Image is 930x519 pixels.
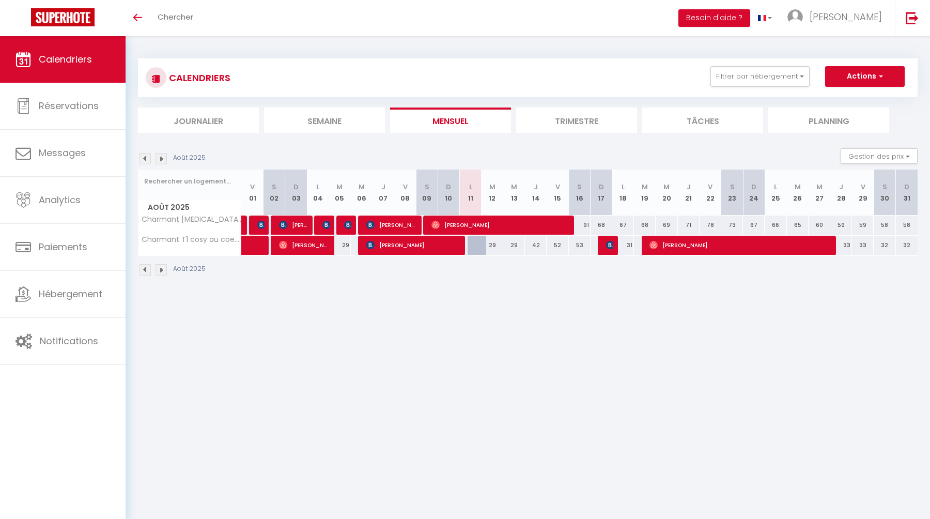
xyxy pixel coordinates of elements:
[555,182,560,192] abbr: V
[743,216,765,235] div: 67
[765,170,786,216] th: 25
[158,11,193,22] span: Chercher
[173,264,206,274] p: Août 2025
[874,170,895,216] th: 30
[173,153,206,163] p: Août 2025
[678,170,700,216] th: 21
[612,216,634,235] div: 67
[138,200,241,215] span: Août 2025
[40,334,98,347] span: Notifications
[446,182,451,192] abbr: D
[591,170,612,216] th: 17
[809,170,830,216] th: 27
[285,170,307,216] th: 03
[569,216,591,235] div: 91
[606,235,613,255] span: [PERSON_NAME]
[795,182,801,192] abbr: M
[721,170,743,216] th: 23
[787,170,809,216] th: 26
[403,182,408,192] abbr: V
[768,108,889,133] li: Planning
[390,108,511,133] li: Mensuel
[250,182,255,192] abbr: V
[649,235,830,255] span: [PERSON_NAME]
[511,182,517,192] abbr: M
[663,182,670,192] abbr: M
[431,215,569,235] span: [PERSON_NAME]
[516,108,637,133] li: Trimestre
[166,66,230,89] h3: CALENDRIERS
[721,216,743,235] div: 73
[765,216,786,235] div: 66
[469,182,472,192] abbr: L
[787,216,809,235] div: 65
[642,108,763,133] li: Tâches
[861,182,865,192] abbr: V
[569,236,591,255] div: 53
[656,170,677,216] th: 20
[336,182,343,192] abbr: M
[787,9,803,25] img: ...
[525,236,547,255] div: 42
[381,182,385,192] abbr: J
[774,182,777,192] abbr: L
[816,182,823,192] abbr: M
[809,216,830,235] div: 60
[39,193,81,206] span: Analytics
[503,170,525,216] th: 13
[904,182,909,192] abbr: D
[710,66,810,87] button: Filtrer par hébergement
[830,216,852,235] div: 59
[373,170,394,216] th: 07
[622,182,625,192] abbr: L
[242,216,247,235] a: [PERSON_NAME]
[329,170,350,216] th: 05
[39,287,102,300] span: Hébergement
[599,182,604,192] abbr: D
[825,66,905,87] button: Actions
[138,108,259,133] li: Journalier
[264,108,385,133] li: Semaine
[547,170,568,216] th: 15
[144,172,236,191] input: Rechercher un logement...
[329,236,350,255] div: 29
[394,170,416,216] th: 08
[708,182,712,192] abbr: V
[751,182,756,192] abbr: D
[503,236,525,255] div: 29
[482,236,503,255] div: 29
[366,215,417,235] span: [PERSON_NAME]
[896,216,918,235] div: 58
[852,236,874,255] div: 33
[351,170,373,216] th: 06
[279,235,330,255] span: [PERSON_NAME]
[810,10,882,23] span: [PERSON_NAME]
[31,8,95,26] img: Super Booking
[279,215,308,235] span: [PERSON_NAME]
[39,99,99,112] span: Réservations
[634,216,656,235] div: 68
[482,170,503,216] th: 12
[140,216,243,223] span: Charmant [MEDICAL_DATA] cosy au coeur du centre historique
[307,170,329,216] th: 04
[896,170,918,216] th: 31
[839,182,843,192] abbr: J
[656,216,677,235] div: 69
[830,236,852,255] div: 33
[591,216,612,235] div: 68
[416,170,438,216] th: 09
[852,170,874,216] th: 29
[700,216,721,235] div: 78
[830,170,852,216] th: 28
[743,170,765,216] th: 24
[344,215,351,235] span: [PERSON_NAME]
[359,182,365,192] abbr: M
[642,182,648,192] abbr: M
[460,170,482,216] th: 11
[687,182,691,192] abbr: J
[140,236,243,243] span: Charmant T1 cosy au coeur du centre historique
[293,182,299,192] abbr: D
[272,182,276,192] abbr: S
[322,215,330,235] span: [PERSON_NAME]
[906,11,919,24] img: logout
